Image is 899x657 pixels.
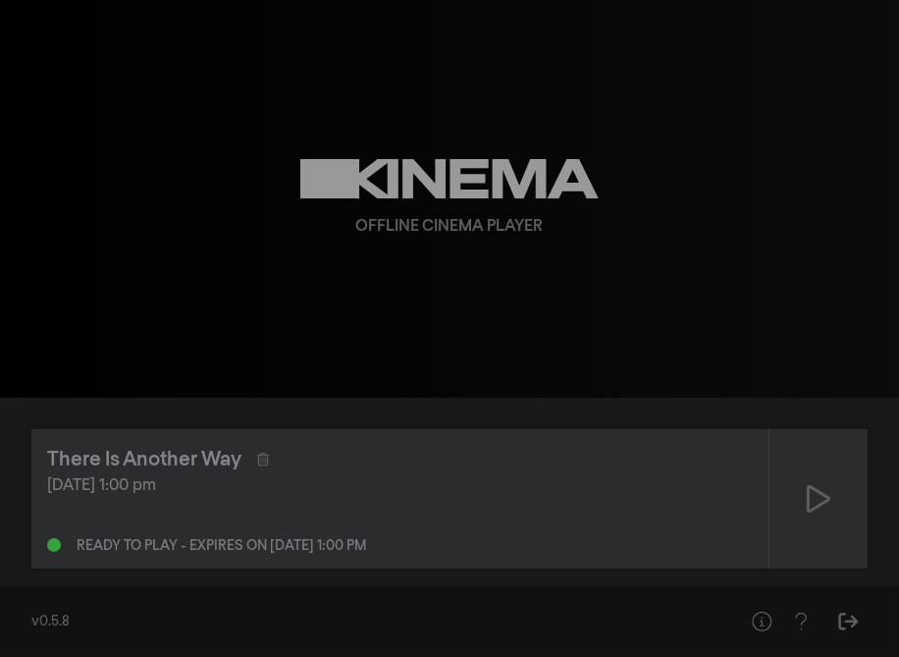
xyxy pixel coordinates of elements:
button: Help [781,602,820,641]
div: [DATE] 1:00 pm [47,474,753,498]
div: There Is Another Way [47,445,241,474]
button: Help [742,602,781,641]
div: v0.5.8 [31,612,703,632]
button: Sign Out [828,602,868,641]
div: Offline Cinema Player [356,215,544,239]
div: Ready to play - expires on [DATE] 1:00 pm [77,539,366,553]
